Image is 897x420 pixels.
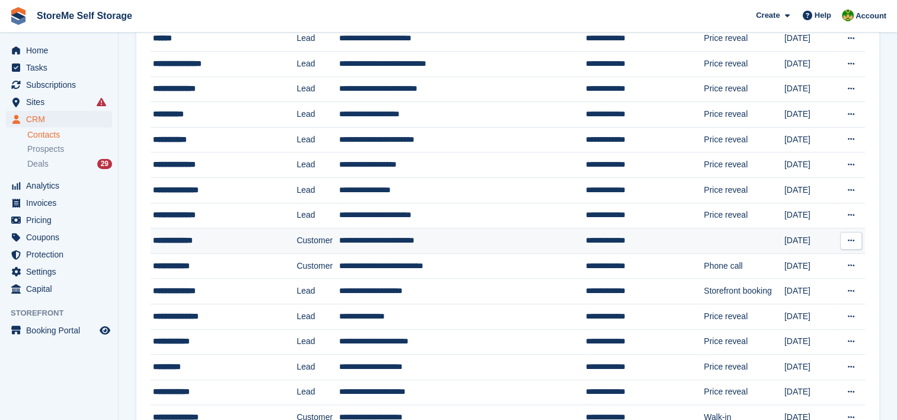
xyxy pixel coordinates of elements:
td: [DATE] [784,304,836,329]
td: [DATE] [784,228,836,254]
td: [DATE] [784,77,836,102]
span: Subscriptions [26,77,97,93]
td: [DATE] [784,279,836,304]
span: Storefront [11,307,118,319]
a: menu [6,77,112,93]
a: menu [6,263,112,280]
td: Price reveal [704,380,784,405]
a: menu [6,281,112,297]
td: Storefront booking [704,279,784,304]
td: [DATE] [784,380,836,405]
span: Deals [27,158,49,170]
td: [DATE] [784,329,836,355]
td: [DATE] [784,51,836,77]
span: Capital [26,281,97,297]
a: Deals 29 [27,158,112,170]
td: [DATE] [784,152,836,178]
td: Customer [296,228,339,254]
td: Price reveal [704,177,784,203]
a: menu [6,195,112,211]
td: Customer [296,253,339,279]
td: [DATE] [784,127,836,152]
td: Lead [296,203,339,228]
td: Price reveal [704,102,784,128]
a: menu [6,94,112,110]
td: Lead [296,177,339,203]
td: Lead [296,380,339,405]
span: Help [815,9,831,21]
div: 29 [97,159,112,169]
a: menu [6,322,112,339]
a: menu [6,177,112,194]
span: Account [855,10,886,22]
a: menu [6,59,112,76]
td: Lead [296,279,339,304]
span: Home [26,42,97,59]
td: Lead [296,127,339,152]
td: [DATE] [784,102,836,128]
img: stora-icon-8386f47178a22dfd0bd8f6a31ec36ba5ce8667c1dd55bd0f319d3a0aa187defe.svg [9,7,27,25]
a: Prospects [27,143,112,155]
span: Coupons [26,229,97,246]
i: Smart entry sync failures have occurred [97,97,106,107]
td: Price reveal [704,355,784,380]
span: Create [756,9,780,21]
a: menu [6,246,112,263]
span: Invoices [26,195,97,211]
a: Contacts [27,129,112,141]
span: Protection [26,246,97,263]
a: menu [6,42,112,59]
span: Pricing [26,212,97,228]
td: Price reveal [704,77,784,102]
img: StorMe [842,9,854,21]
td: [DATE] [784,203,836,228]
span: Tasks [26,59,97,76]
td: Lead [296,329,339,355]
td: Price reveal [704,51,784,77]
span: Sites [26,94,97,110]
span: CRM [26,111,97,128]
a: StoreMe Self Storage [32,6,137,26]
a: Preview store [98,323,112,338]
span: Booking Portal [26,322,97,339]
td: Price reveal [704,152,784,178]
a: menu [6,229,112,246]
td: Lead [296,152,339,178]
td: Price reveal [704,127,784,152]
td: Lead [296,26,339,52]
td: Price reveal [704,203,784,228]
td: Lead [296,51,339,77]
td: Lead [296,304,339,329]
span: Prospects [27,144,64,155]
td: [DATE] [784,26,836,52]
td: Lead [296,355,339,380]
span: Settings [26,263,97,280]
span: Analytics [26,177,97,194]
td: [DATE] [784,253,836,279]
td: Price reveal [704,304,784,329]
td: Lead [296,102,339,128]
a: menu [6,212,112,228]
td: Phone call [704,253,784,279]
td: Price reveal [704,26,784,52]
td: [DATE] [784,355,836,380]
td: Lead [296,77,339,102]
a: menu [6,111,112,128]
td: Price reveal [704,329,784,355]
td: [DATE] [784,177,836,203]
